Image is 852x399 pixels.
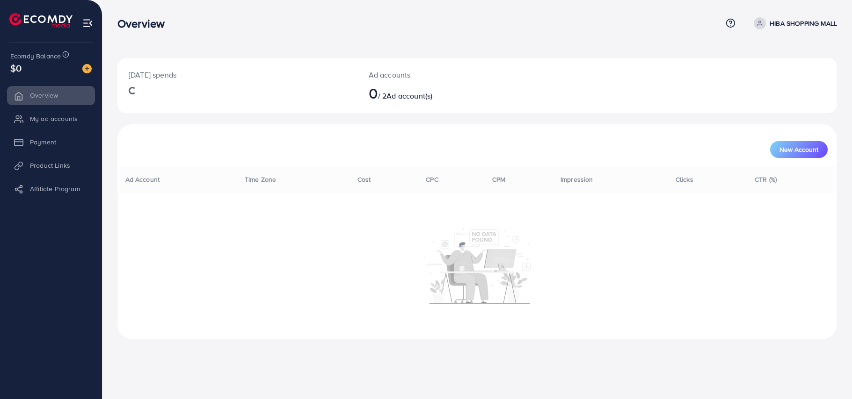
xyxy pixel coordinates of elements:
p: HIBA SHOPPING MALL [770,18,837,29]
p: [DATE] spends [129,69,346,80]
img: logo [9,13,73,28]
h2: / 2 [369,84,526,102]
h3: Overview [117,17,172,30]
span: 0 [369,82,378,104]
button: New Account [770,141,828,158]
img: menu [82,18,93,28]
a: HIBA SHOPPING MALL [750,17,837,29]
span: Ecomdy Balance [10,51,61,61]
img: image [82,64,92,73]
span: Ad account(s) [386,91,432,101]
span: $0 [10,61,22,75]
span: New Account [779,146,818,153]
p: Ad accounts [369,69,526,80]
